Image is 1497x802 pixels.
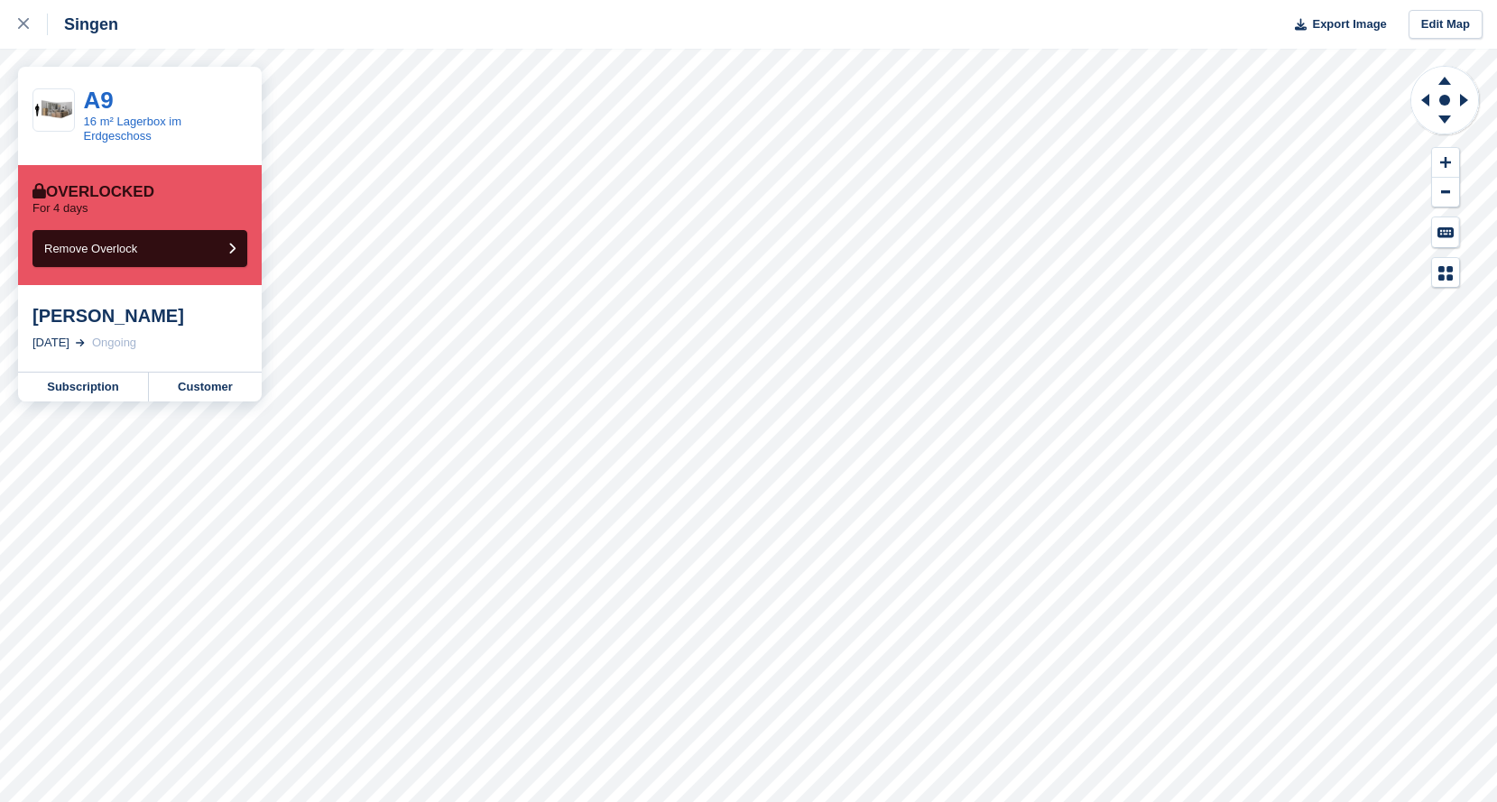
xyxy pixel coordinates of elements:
[48,14,118,35] div: Singen
[1312,15,1386,33] span: Export Image
[32,183,154,201] div: Overlocked
[149,373,262,401] a: Customer
[33,95,74,124] img: 16,25%20qm-unit.jpg
[32,334,69,352] div: [DATE]
[32,230,247,267] button: Remove Overlock
[44,242,137,255] span: Remove Overlock
[1432,148,1459,178] button: Zoom In
[1284,10,1387,40] button: Export Image
[18,373,149,401] a: Subscription
[1432,178,1459,207] button: Zoom Out
[32,201,88,216] p: For 4 days
[1432,258,1459,288] button: Map Legend
[84,115,181,143] a: 16 m² Lagerbox im Erdgeschoss
[32,305,247,327] div: [PERSON_NAME]
[76,339,85,346] img: arrow-right-light-icn-cde0832a797a2874e46488d9cf13f60e5c3a73dbe684e267c42b8395dfbc2abf.svg
[92,334,136,352] div: Ongoing
[1409,10,1483,40] a: Edit Map
[1432,217,1459,247] button: Keyboard Shortcuts
[84,87,114,114] a: A9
